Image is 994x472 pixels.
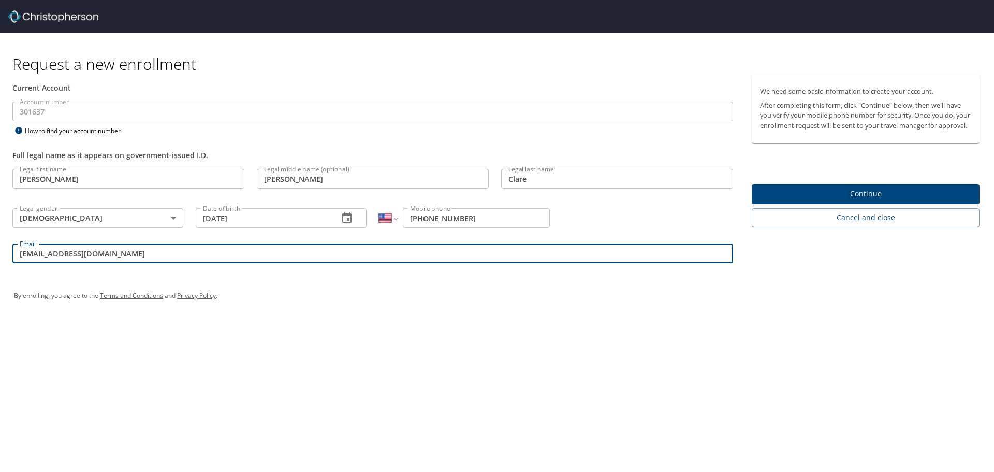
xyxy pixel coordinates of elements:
[760,87,971,96] p: We need some basic information to create your account.
[8,10,98,23] img: cbt logo
[12,82,733,93] div: Current Account
[760,211,971,224] span: Cancel and close
[760,188,971,201] span: Continue
[403,208,550,228] input: Enter phone number
[196,208,330,228] input: MM/DD/YYYY
[12,150,733,161] div: Full legal name as it appears on government-issued I.D.
[177,291,216,300] a: Privacy Policy
[12,124,142,137] div: How to find your account number
[100,291,163,300] a: Terms and Conditions
[752,208,980,227] button: Cancel and close
[12,54,988,74] h1: Request a new enrollment
[14,283,980,309] div: By enrolling, you agree to the and .
[752,184,980,205] button: Continue
[12,208,183,228] div: [DEMOGRAPHIC_DATA]
[760,101,971,131] p: After completing this form, click "Continue" below, then we'll have you verify your mobile phone ...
